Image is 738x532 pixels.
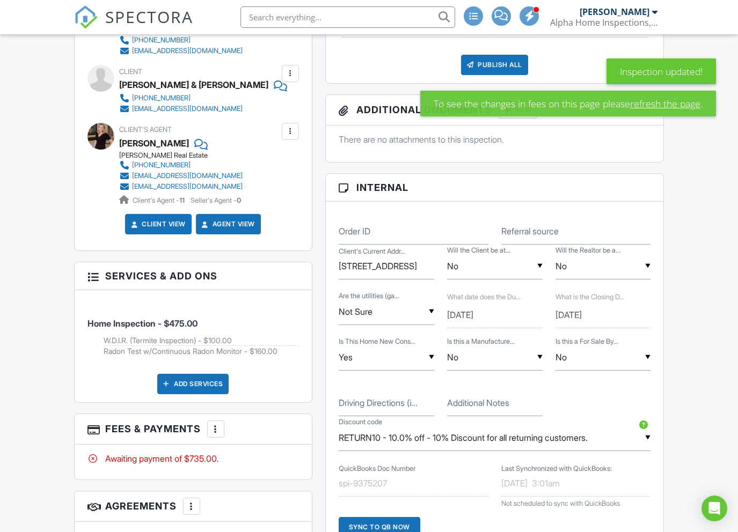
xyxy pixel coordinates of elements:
[119,181,243,192] a: [EMAIL_ADDRESS][DOMAIN_NAME]
[87,298,299,365] li: Service: Home Inspection
[339,417,382,427] label: Discount code
[157,374,229,394] div: Add Services
[501,499,620,507] span: Not scheduled to sync with QuickBooks
[132,182,243,191] div: [EMAIL_ADDRESS][DOMAIN_NAME]
[200,219,255,230] a: Agent View
[556,337,618,346] label: Is this a For Sale By Owner or Off Market Transaction?
[339,247,405,256] label: Client's Current Address (Must Include Street Address, City, State, & Zip Code)
[607,58,716,84] div: Inspection updated!
[339,464,415,474] label: QuickBooks Doc Number
[556,293,624,301] label: What is the Closing Date?
[104,335,299,346] li: Add on: W.D.I.R. (Termite Inspection)
[447,302,543,328] input: Select Date
[74,5,98,29] img: The Best Home Inspection Software - Spectora
[132,94,191,102] div: [PHONE_NUMBER]
[132,105,243,113] div: [EMAIL_ADDRESS][DOMAIN_NAME]
[240,6,455,28] input: Search everything...
[339,390,434,416] input: Driving Directions (if property isn't listed in Google Maps)
[75,414,312,445] h3: Fees & Payments
[132,47,243,55] div: [EMAIL_ADDRESS][DOMAIN_NAME]
[550,17,657,28] div: Alpha Home Inspections, LLC
[630,97,700,110] a: refresh the page
[132,36,191,45] div: [PHONE_NUMBER]
[105,5,193,28] span: SPECTORA
[74,14,193,37] a: SPECTORA
[702,496,727,521] div: Open Intercom Messenger
[447,337,515,346] label: Is this a Manufactured/Mobile home?
[501,225,559,237] label: Referral source
[339,134,651,145] p: There are no attachments to this inspection.
[119,104,279,114] a: [EMAIL_ADDRESS][DOMAIN_NAME]
[129,219,186,230] a: Client View
[420,91,716,116] div: To see the changes in fees on this page please .
[447,397,509,409] label: Additional Notes
[132,172,243,180] div: [EMAIL_ADDRESS][DOMAIN_NAME]
[580,6,649,17] div: [PERSON_NAME]
[119,77,268,93] div: [PERSON_NAME] & [PERSON_NAME]
[119,125,172,134] span: Client's Agent
[119,171,243,181] a: [EMAIL_ADDRESS][DOMAIN_NAME]
[87,453,299,464] div: Awaiting payment of $735.00.
[75,491,312,522] h3: Agreements
[119,46,243,56] a: [EMAIL_ADDRESS][DOMAIN_NAME]
[339,225,370,237] label: Order ID
[132,161,191,169] div: [PHONE_NUMBER]
[119,68,142,76] span: Client
[191,196,241,204] span: Seller's Agent -
[447,293,521,301] label: What date does the Due Diligence period end?
[119,135,189,151] a: [PERSON_NAME]
[556,302,651,328] input: Select Date
[75,262,312,290] h3: Services & Add ons
[339,291,399,301] label: Are the utilities (gas, water, electric) on?
[501,464,612,474] label: Last Synchronized with QuickBooks:
[133,196,186,204] span: Client's Agent -
[119,151,251,160] div: [PERSON_NAME] Real Estate
[119,93,279,104] a: [PHONE_NUMBER]
[339,337,415,346] label: Is This Home New Construction?
[556,246,620,255] label: Will the Realtor be attending the inspection?
[447,390,543,416] input: Additional Notes
[119,35,243,46] a: [PHONE_NUMBER]
[119,160,243,171] a: [PHONE_NUMBER]
[104,346,299,357] li: Add on: Radon Test w/Continuous Radon Monitor
[87,318,198,329] span: Home Inspection - $475.00
[447,246,510,255] label: Will the Client be attending the inspection?
[339,397,418,409] label: Driving Directions (if property isn't listed in Google Maps)
[326,174,664,202] h3: Internal
[339,253,434,279] input: Client's Current Address (Must Include Street Address, City, State, & Zip Code)
[237,196,241,204] strong: 0
[179,196,185,204] strong: 11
